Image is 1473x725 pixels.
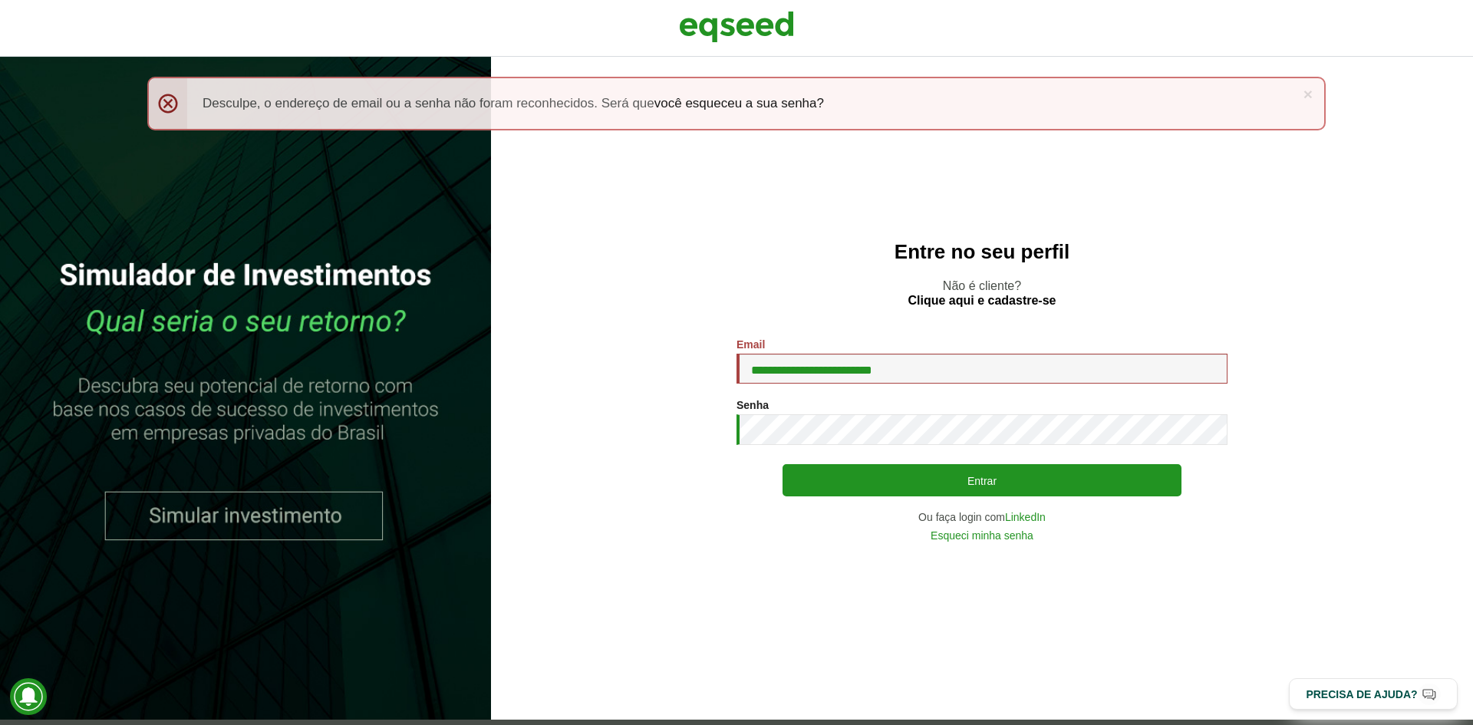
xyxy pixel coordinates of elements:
a: Clique aqui e cadastre-se [908,295,1056,307]
label: Email [736,339,765,350]
a: × [1303,86,1313,102]
img: EqSeed Logo [679,8,794,46]
h2: Entre no seu perfil [522,241,1442,263]
div: Desculpe, o endereço de email ou a senha não foram reconhecidos. Será que [147,77,1326,130]
a: Esqueci minha senha [931,530,1033,541]
a: LinkedIn [1005,512,1046,522]
p: Não é cliente? [522,278,1442,308]
div: Ou faça login com [736,512,1227,522]
a: você esqueceu a sua senha? [654,97,824,110]
button: Entrar [783,464,1181,496]
label: Senha [736,400,769,410]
